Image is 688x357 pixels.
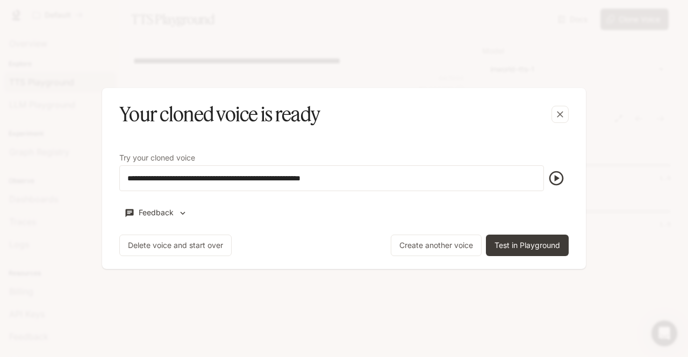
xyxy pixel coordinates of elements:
button: Feedback [119,204,192,222]
p: Try your cloned voice [119,154,195,162]
h5: Your cloned voice is ready [119,101,320,128]
button: Create another voice [391,235,482,256]
button: Test in Playground [486,235,569,256]
button: Delete voice and start over [119,235,232,256]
